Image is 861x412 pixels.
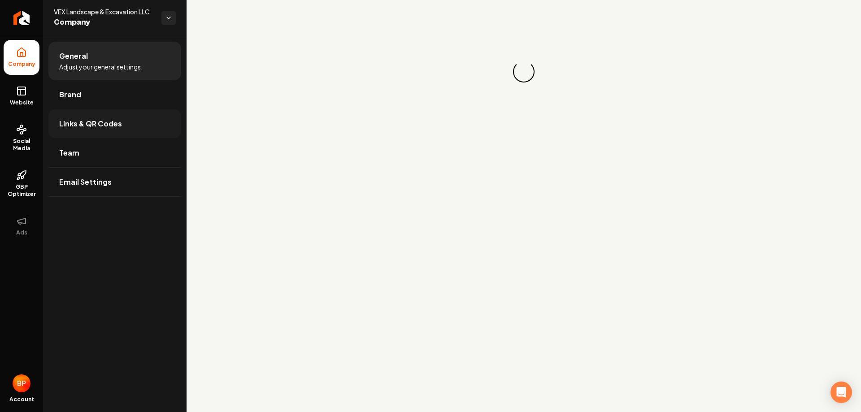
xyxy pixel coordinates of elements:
[4,208,39,243] button: Ads
[831,382,852,403] div: Open Intercom Messenger
[6,99,37,106] span: Website
[4,138,39,152] span: Social Media
[54,16,154,29] span: Company
[59,177,112,187] span: Email Settings
[48,80,181,109] a: Brand
[59,118,122,129] span: Links & QR Codes
[4,78,39,113] a: Website
[59,62,143,71] span: Adjust your general settings.
[59,89,81,100] span: Brand
[13,374,30,392] button: Open user button
[59,147,79,158] span: Team
[48,168,181,196] a: Email Settings
[4,163,39,205] a: GBP Optimizer
[9,396,34,403] span: Account
[13,229,31,236] span: Ads
[4,61,39,68] span: Company
[13,374,30,392] img: Bailey Paraspolo
[4,117,39,159] a: Social Media
[48,139,181,167] a: Team
[4,183,39,198] span: GBP Optimizer
[512,60,536,84] div: Loading
[59,51,88,61] span: General
[48,109,181,138] a: Links & QR Codes
[13,11,30,25] img: Rebolt Logo
[54,7,154,16] span: VEX Landscape & Excavation LLC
